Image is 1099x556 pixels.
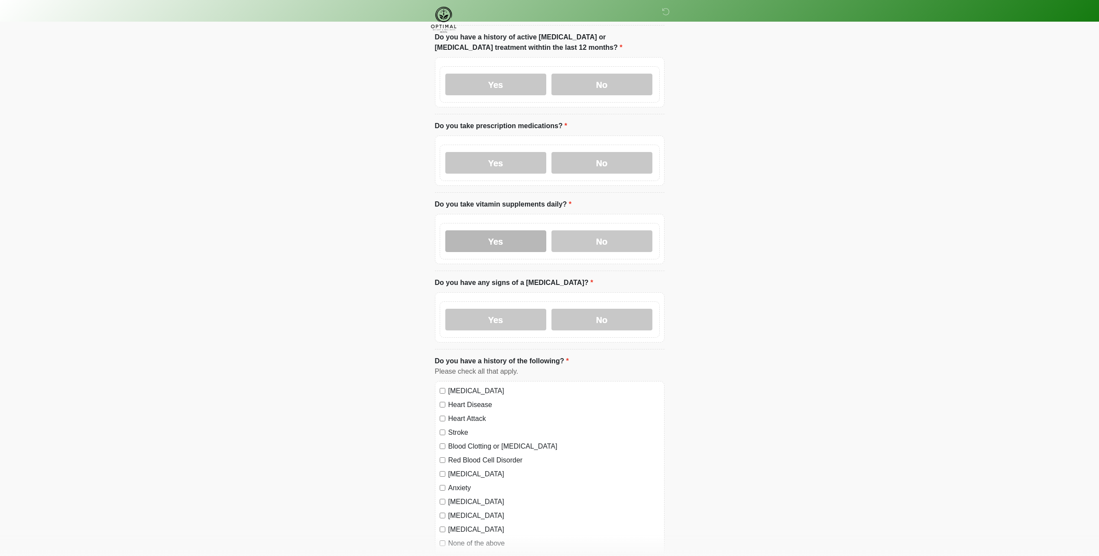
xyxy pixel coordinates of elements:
[435,278,593,288] label: Do you have any signs of a [MEDICAL_DATA]?
[435,366,665,377] div: Please check all that apply.
[445,309,546,330] label: Yes
[440,485,445,491] input: Anxiety
[440,402,445,407] input: Heart Disease
[435,356,569,366] label: Do you have a history of the following?
[551,74,652,95] label: No
[448,414,660,424] label: Heart Attack
[440,513,445,518] input: [MEDICAL_DATA]
[448,427,660,438] label: Stroke
[435,121,567,131] label: Do you take prescription medications?
[448,455,660,465] label: Red Blood Cell Disorder
[435,199,572,210] label: Do you take vitamin supplements daily?
[440,471,445,477] input: [MEDICAL_DATA]
[440,527,445,532] input: [MEDICAL_DATA]
[440,457,445,463] input: Red Blood Cell Disorder
[448,511,660,521] label: [MEDICAL_DATA]
[448,497,660,507] label: [MEDICAL_DATA]
[440,416,445,421] input: Heart Attack
[551,230,652,252] label: No
[551,309,652,330] label: No
[445,152,546,174] label: Yes
[440,430,445,435] input: Stroke
[440,443,445,449] input: Blood Clotting or [MEDICAL_DATA]
[551,152,652,174] label: No
[440,499,445,504] input: [MEDICAL_DATA]
[440,388,445,394] input: [MEDICAL_DATA]
[440,540,445,546] input: None of the above
[445,230,546,252] label: Yes
[445,74,546,95] label: Yes
[448,441,660,452] label: Blood Clotting or [MEDICAL_DATA]
[448,469,660,479] label: [MEDICAL_DATA]
[448,524,660,535] label: [MEDICAL_DATA]
[448,538,660,549] label: None of the above
[448,386,660,396] label: [MEDICAL_DATA]
[448,483,660,493] label: Anxiety
[426,6,461,33] img: Optimal Weight & Wellness Logo
[448,400,660,410] label: Heart Disease
[435,32,665,53] label: Do you have a history of active [MEDICAL_DATA] or [MEDICAL_DATA] treatment withtin the last 12 mo...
